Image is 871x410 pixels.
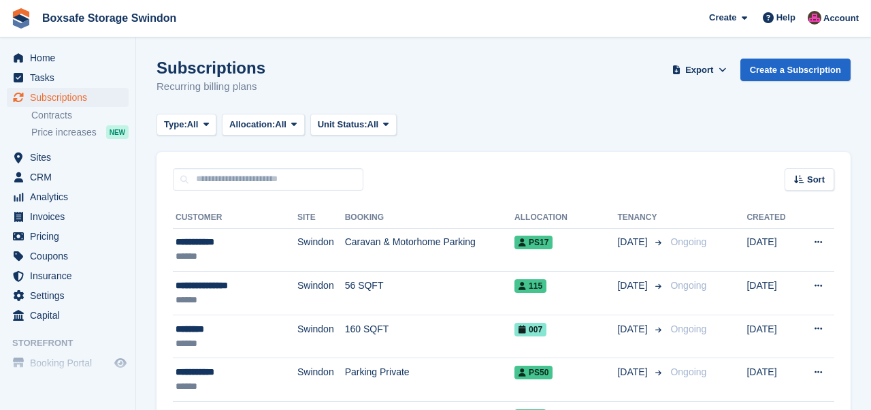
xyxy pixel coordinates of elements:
[7,168,129,187] a: menu
[30,247,112,266] span: Coupons
[345,207,514,229] th: Booking
[157,114,216,136] button: Type: All
[7,148,129,167] a: menu
[345,315,514,358] td: 160 SQFT
[617,207,665,229] th: Tenancy
[7,227,129,246] a: menu
[670,280,706,291] span: Ongoing
[7,306,129,325] a: menu
[318,118,367,131] span: Unit Status:
[514,366,553,379] span: PS50
[30,353,112,373] span: Booking Portal
[746,228,797,272] td: [DATE]
[297,272,345,315] td: Swindon
[31,109,129,122] a: Contracts
[222,114,305,136] button: Allocation: All
[709,11,736,25] span: Create
[514,279,546,293] span: 115
[30,286,112,305] span: Settings
[7,207,129,226] a: menu
[164,118,187,131] span: Type:
[746,207,797,229] th: Created
[345,272,514,315] td: 56 SQFT
[823,12,859,25] span: Account
[30,266,112,285] span: Insurance
[297,315,345,358] td: Swindon
[617,279,650,293] span: [DATE]
[37,7,182,29] a: Boxsafe Storage Swindon
[30,168,112,187] span: CRM
[30,187,112,206] span: Analytics
[670,59,729,81] button: Export
[345,228,514,272] td: Caravan & Motorhome Parking
[7,286,129,305] a: menu
[514,236,553,249] span: PS17
[297,207,345,229] th: Site
[7,88,129,107] a: menu
[30,207,112,226] span: Invoices
[617,322,650,336] span: [DATE]
[670,236,706,247] span: Ongoing
[297,228,345,272] td: Swindon
[30,68,112,87] span: Tasks
[30,227,112,246] span: Pricing
[187,118,199,131] span: All
[30,148,112,167] span: Sites
[7,247,129,266] a: menu
[740,59,851,81] a: Create a Subscription
[30,88,112,107] span: Subscriptions
[157,79,265,95] p: Recurring billing plans
[7,187,129,206] a: menu
[31,126,97,139] span: Price increases
[685,63,713,77] span: Export
[617,235,650,249] span: [DATE]
[31,125,129,140] a: Price increases NEW
[514,323,546,336] span: 007
[808,11,821,25] img: Philip Matthews
[7,48,129,67] a: menu
[7,353,129,373] a: menu
[11,8,31,29] img: stora-icon-8386f47178a22dfd0bd8f6a31ec36ba5ce8667c1dd55bd0f319d3a0aa187defe.svg
[367,118,379,131] span: All
[670,366,706,377] span: Ongoing
[807,173,825,187] span: Sort
[514,207,617,229] th: Allocation
[310,114,397,136] button: Unit Status: All
[746,315,797,358] td: [DATE]
[776,11,795,25] span: Help
[275,118,286,131] span: All
[173,207,297,229] th: Customer
[157,59,265,77] h1: Subscriptions
[746,358,797,402] td: [DATE]
[670,324,706,334] span: Ongoing
[12,336,135,350] span: Storefront
[7,68,129,87] a: menu
[617,365,650,379] span: [DATE]
[112,355,129,371] a: Preview store
[30,306,112,325] span: Capital
[106,125,129,139] div: NEW
[229,118,275,131] span: Allocation:
[746,272,797,315] td: [DATE]
[297,358,345,402] td: Swindon
[345,358,514,402] td: Parking Private
[30,48,112,67] span: Home
[7,266,129,285] a: menu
